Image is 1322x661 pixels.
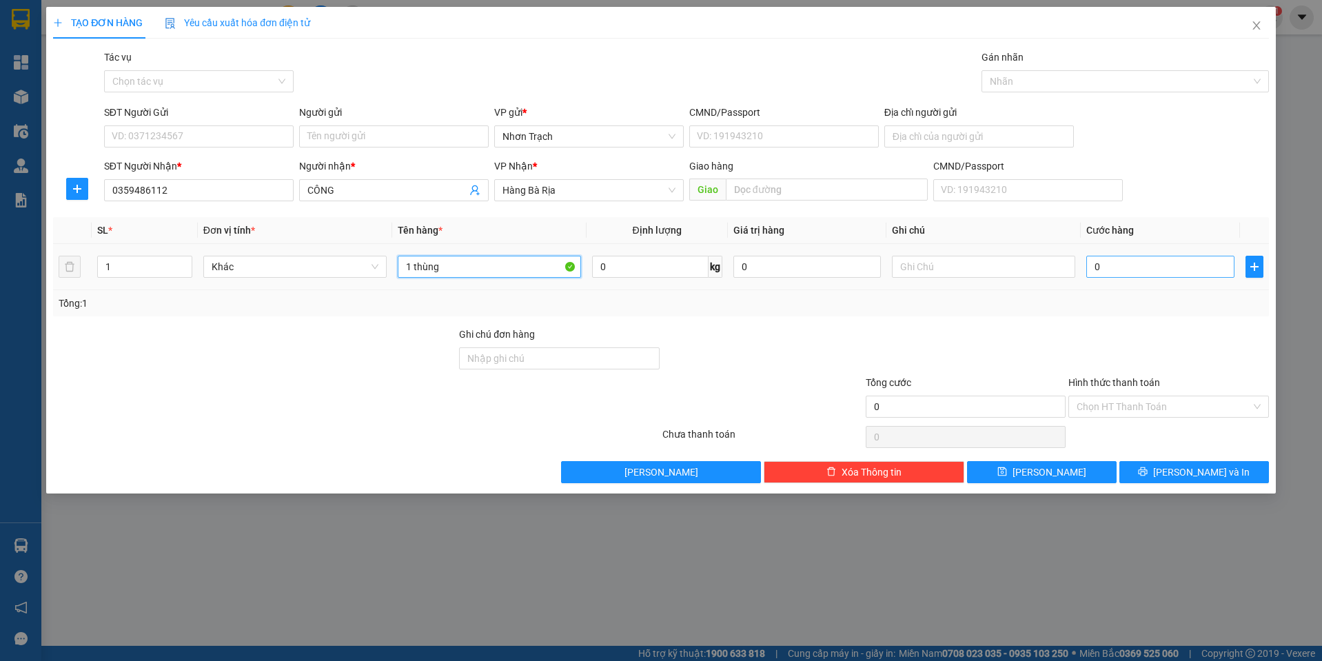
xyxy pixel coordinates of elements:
div: Người gửi [299,105,489,120]
div: Tổng: 1 [59,296,510,311]
span: VP Nhận [494,161,533,172]
div: Chưa thanh toán [661,427,864,451]
label: Gán nhãn [982,52,1024,63]
span: Yêu cầu xuất hóa đơn điện tử [165,17,310,28]
span: kg [709,256,722,278]
span: Giá trị hàng [733,225,784,236]
span: [PERSON_NAME] và In [1153,465,1250,480]
button: deleteXóa Thông tin [764,461,964,483]
span: Khác [212,256,378,277]
input: Địa chỉ của người gửi [884,125,1074,148]
button: printer[PERSON_NAME] và In [1119,461,1269,483]
span: Định lượng [633,225,682,236]
div: Người nhận [299,159,489,174]
span: [PERSON_NAME] [1013,465,1086,480]
button: [PERSON_NAME] [561,461,762,483]
input: Dọc đường [726,179,928,201]
button: save[PERSON_NAME] [967,461,1117,483]
span: close [1251,20,1262,31]
img: icon [165,18,176,29]
div: CMND/Passport [933,159,1123,174]
input: Ghi Chú [892,256,1075,278]
span: plus [1246,261,1263,272]
span: plus [53,18,63,28]
span: save [997,467,1007,478]
label: Ghi chú đơn hàng [459,329,535,340]
div: Địa chỉ người gửi [884,105,1074,120]
th: Ghi chú [886,217,1081,244]
span: Đơn vị tính [203,225,255,236]
span: Nhơn Trạch [502,126,675,147]
span: Cước hàng [1086,225,1134,236]
label: Hình thức thanh toán [1068,377,1160,388]
span: printer [1138,467,1148,478]
span: Tên hàng [398,225,443,236]
span: SL [97,225,108,236]
input: 0 [733,256,882,278]
span: delete [826,467,836,478]
div: SĐT Người Gửi [104,105,294,120]
span: TẠO ĐƠN HÀNG [53,17,143,28]
input: Ghi chú đơn hàng [459,347,660,369]
span: plus [67,183,88,194]
label: Tác vụ [104,52,132,63]
span: Giao [689,179,726,201]
button: Close [1237,7,1276,45]
span: Giao hàng [689,161,733,172]
span: Xóa Thông tin [842,465,902,480]
span: [PERSON_NAME] [624,465,698,480]
span: user-add [469,185,480,196]
input: VD: Bàn, Ghế [398,256,581,278]
div: CMND/Passport [689,105,879,120]
div: VP gửi [494,105,684,120]
div: SĐT Người Nhận [104,159,294,174]
span: Hàng Bà Rịa [502,180,675,201]
button: plus [1245,256,1263,278]
button: plus [66,178,88,200]
span: Tổng cước [866,377,911,388]
button: delete [59,256,81,278]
